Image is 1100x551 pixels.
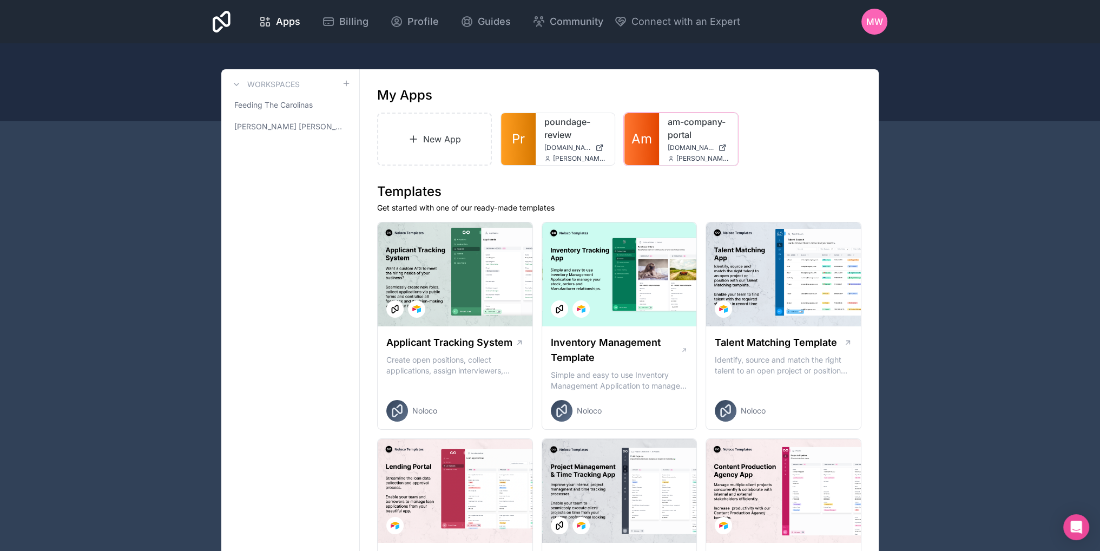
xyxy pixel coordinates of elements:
[524,10,612,34] a: Community
[407,14,439,29] span: Profile
[624,113,659,165] a: Am
[412,405,437,416] span: Noloco
[377,183,861,200] h1: Templates
[577,305,585,313] img: Airtable Logo
[247,79,300,90] h3: Workspaces
[676,154,729,163] span: [PERSON_NAME][EMAIL_ADDRESS][DOMAIN_NAME]
[377,202,861,213] p: Get started with one of our ready-made templates
[551,335,681,365] h1: Inventory Management Template
[631,130,652,148] span: Am
[1063,514,1089,540] div: Open Intercom Messenger
[230,78,300,91] a: Workspaces
[452,10,519,34] a: Guides
[386,355,524,376] p: Create open positions, collect applications, assign interviewers, centralise candidate feedback a...
[719,521,728,530] img: Airtable Logo
[614,14,740,29] button: Connect with an Expert
[715,355,852,376] p: Identify, source and match the right talent to an open project or position with our Talent Matchi...
[377,87,432,104] h1: My Apps
[250,10,309,34] a: Apps
[668,143,729,152] a: [DOMAIN_NAME]
[313,10,377,34] a: Billing
[544,143,591,152] span: [DOMAIN_NAME]
[550,14,603,29] span: Community
[234,100,313,110] span: Feeding The Carolinas
[391,521,399,530] img: Airtable Logo
[668,115,729,141] a: am-company-portal
[412,305,421,313] img: Airtable Logo
[741,405,766,416] span: Noloco
[551,370,688,391] p: Simple and easy to use Inventory Management Application to manage your stock, orders and Manufact...
[339,14,368,29] span: Billing
[501,113,536,165] a: Pr
[553,154,606,163] span: [PERSON_NAME][EMAIL_ADDRESS][DOMAIN_NAME]
[544,115,606,141] a: poundage-review
[234,121,342,132] span: [PERSON_NAME] [PERSON_NAME]
[631,14,740,29] span: Connect with an Expert
[230,117,351,136] a: [PERSON_NAME] [PERSON_NAME]
[478,14,511,29] span: Guides
[866,15,883,28] span: MW
[577,405,602,416] span: Noloco
[381,10,447,34] a: Profile
[276,14,300,29] span: Apps
[230,95,351,115] a: Feeding The Carolinas
[544,143,606,152] a: [DOMAIN_NAME]
[512,130,525,148] span: Pr
[377,113,492,166] a: New App
[715,335,837,350] h1: Talent Matching Template
[386,335,512,350] h1: Applicant Tracking System
[668,143,714,152] span: [DOMAIN_NAME]
[719,305,728,313] img: Airtable Logo
[577,521,585,530] img: Airtable Logo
